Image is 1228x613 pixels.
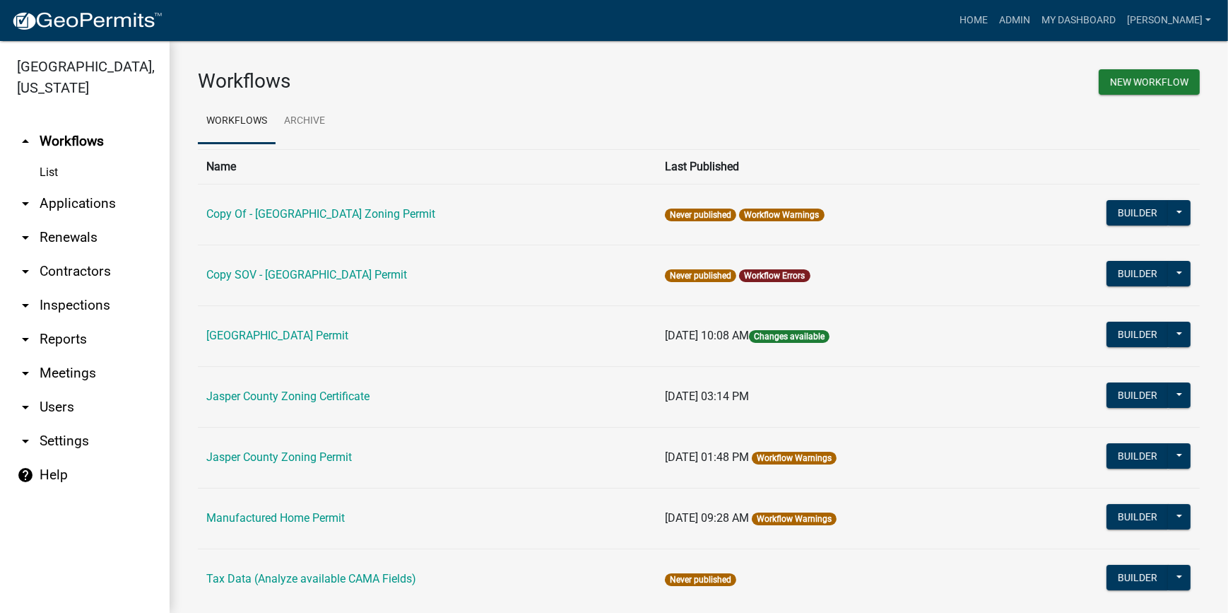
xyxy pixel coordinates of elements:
button: Builder [1106,504,1169,530]
span: [DATE] 03:14 PM [665,390,749,403]
a: Workflow Errors [745,271,805,281]
i: help [17,467,34,484]
a: Workflows [198,99,276,144]
button: Builder [1106,565,1169,590]
a: Copy SOV - [GEOGRAPHIC_DATA] Permit [206,268,407,281]
i: arrow_drop_down [17,297,34,314]
span: Never published [665,573,736,586]
button: Builder [1106,383,1169,408]
a: Archive [276,99,333,144]
span: [DATE] 10:08 AM [665,329,749,342]
i: arrow_drop_up [17,133,34,150]
a: Jasper County Zoning Certificate [206,390,370,403]
th: Name [198,149,656,184]
h3: Workflows [198,69,688,93]
i: arrow_drop_down [17,195,34,212]
span: Never published [665,269,736,282]
i: arrow_drop_down [17,365,34,382]
a: Home [954,7,993,34]
i: arrow_drop_down [17,263,34,280]
a: Copy Of - [GEOGRAPHIC_DATA] Zoning Permit [206,207,435,221]
a: Jasper County Zoning Permit [206,450,352,464]
a: Workflow Warnings [757,514,832,524]
a: Admin [993,7,1036,34]
button: Builder [1106,322,1169,347]
i: arrow_drop_down [17,399,34,416]
button: Builder [1106,261,1169,286]
button: Builder [1106,200,1169,226]
a: Workflow Warnings [757,453,832,463]
a: Tax Data (Analyze available CAMA Fields) [206,572,416,585]
span: [DATE] 09:28 AM [665,511,749,525]
i: arrow_drop_down [17,331,34,348]
button: Builder [1106,443,1169,469]
th: Last Published [656,149,1009,184]
a: Workflow Warnings [745,210,820,220]
span: Never published [665,209,736,221]
span: Changes available [749,330,830,343]
i: arrow_drop_down [17,433,34,450]
a: My Dashboard [1036,7,1121,34]
a: Manufactured Home Permit [206,511,345,525]
span: [DATE] 01:48 PM [665,450,749,464]
button: New Workflow [1099,69,1200,95]
a: [PERSON_NAME] [1121,7,1217,34]
i: arrow_drop_down [17,229,34,246]
a: [GEOGRAPHIC_DATA] Permit [206,329,348,342]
